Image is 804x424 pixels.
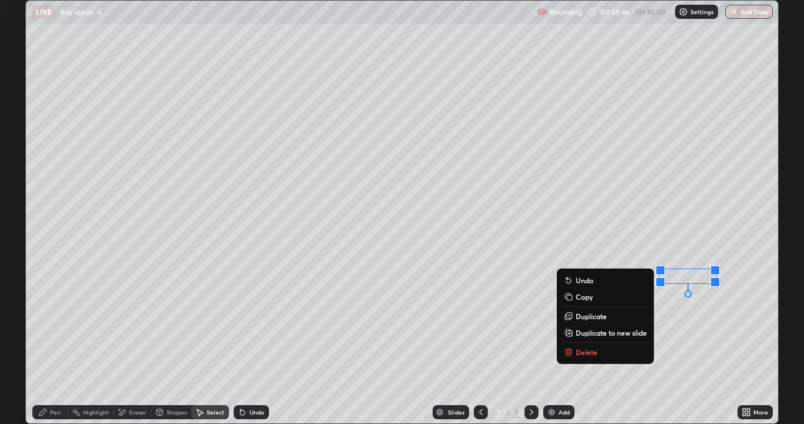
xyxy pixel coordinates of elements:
[562,290,649,304] button: Copy
[36,7,52,16] p: LIVE
[576,312,607,321] p: Duplicate
[129,409,147,415] div: Eraser
[537,7,547,16] img: recording.375f2c34.svg
[679,7,688,16] img: class-settings-icons
[207,409,224,415] div: Select
[690,9,713,15] p: Settings
[576,328,647,337] p: Duplicate to new slide
[559,409,570,415] div: Add
[576,347,597,357] p: Delete
[60,7,102,16] p: Ray optics -5
[562,345,649,359] button: Delete
[547,408,556,417] img: add-slide-button
[576,276,593,285] p: Undo
[250,409,264,415] div: Undo
[507,409,510,416] div: /
[513,407,520,418] div: 7
[167,409,187,415] div: Shapes
[753,409,768,415] div: More
[725,5,773,19] button: End Class
[562,273,649,287] button: Undo
[729,7,739,16] img: end-class-cross
[562,309,649,323] button: Duplicate
[549,8,582,16] p: Recording
[562,326,649,340] button: Duplicate to new slide
[493,409,504,416] div: 7
[576,292,593,302] p: Copy
[83,409,109,415] div: Highlight
[50,409,61,415] div: Pen
[448,409,464,415] div: Slides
